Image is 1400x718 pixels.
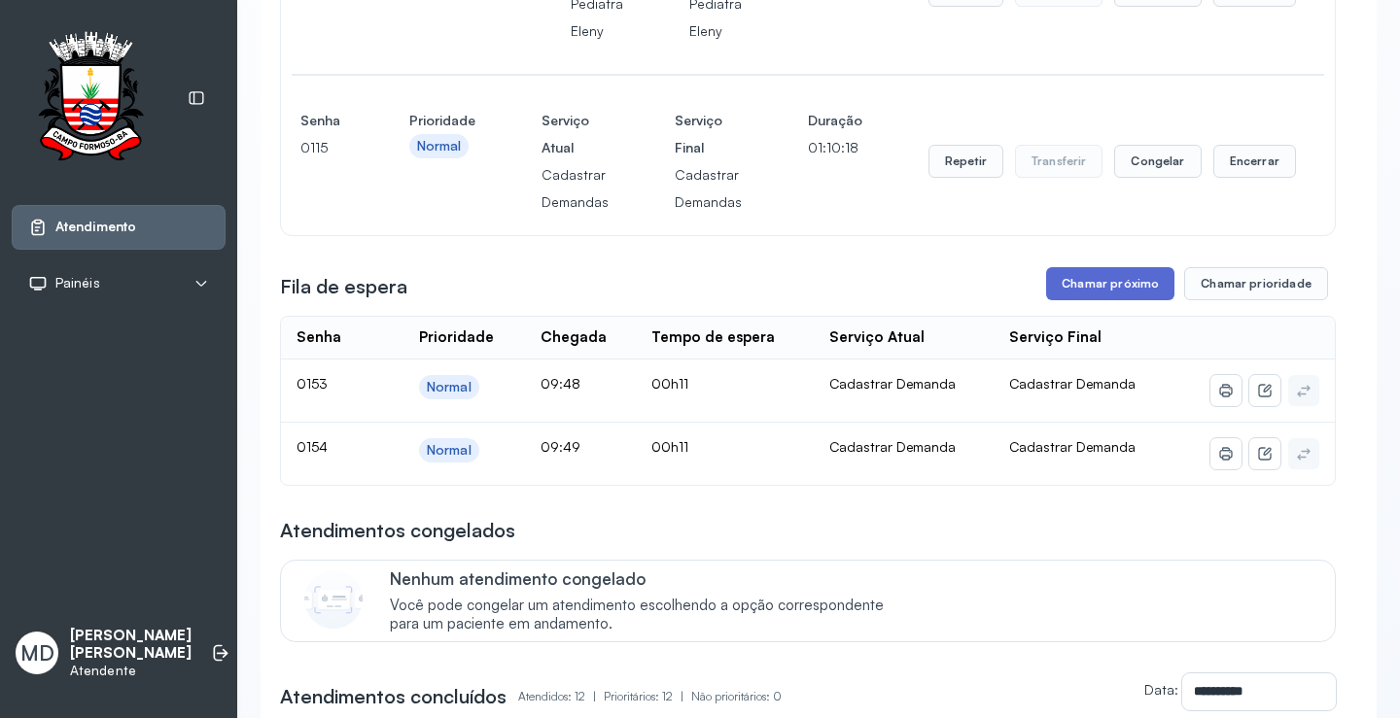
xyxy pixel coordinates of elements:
button: Congelar [1114,145,1201,178]
span: Painéis [55,275,100,291]
h3: Atendimentos congelados [280,517,515,544]
button: Chamar prioridade [1184,267,1328,300]
h3: Atendimentos concluídos [280,683,507,710]
div: Senha [297,328,341,347]
div: Tempo de espera [651,328,775,347]
p: Atendente [70,663,192,679]
p: Cadastrar Demandas [675,161,742,216]
span: Cadastrar Demanda [1009,438,1136,455]
div: Serviço Atual [829,328,925,347]
span: Você pode congelar um atendimento escolhendo a opção correspondente para um paciente em andamento. [390,597,904,633]
button: Repetir [928,145,1003,178]
h4: Senha [300,107,343,134]
span: Atendimento [55,219,136,235]
p: 0115 [300,134,343,161]
div: Prioridade [419,328,494,347]
span: 0154 [297,438,328,455]
p: Nenhum atendimento congelado [390,568,904,589]
h4: Duração [808,107,862,134]
span: Cadastrar Demanda [1009,375,1136,392]
div: Serviço Final [1009,328,1102,347]
div: Normal [417,138,462,154]
h4: Prioridade [409,107,475,134]
span: 00h11 [651,375,688,392]
p: [PERSON_NAME] [PERSON_NAME] [70,627,192,664]
span: 09:49 [541,438,580,455]
button: Transferir [1015,145,1103,178]
label: Data: [1144,681,1178,698]
span: | [681,689,683,703]
span: | [593,689,596,703]
img: Logotipo do estabelecimento [20,31,160,166]
h3: Fila de espera [280,273,407,300]
div: Normal [427,379,472,395]
span: 0153 [297,375,328,392]
p: Não prioritários: 0 [691,683,782,710]
p: Atendidos: 12 [518,683,604,710]
button: Encerrar [1213,145,1296,178]
div: Chegada [541,328,607,347]
p: Prioritários: 12 [604,683,691,710]
span: 09:48 [541,375,580,392]
a: Atendimento [28,218,209,237]
h4: Serviço Atual [542,107,609,161]
p: 01:10:18 [808,134,862,161]
div: Normal [427,442,472,459]
p: Cadastrar Demandas [542,161,609,216]
button: Chamar próximo [1046,267,1174,300]
h4: Serviço Final [675,107,742,161]
div: Cadastrar Demanda [829,375,979,393]
span: 00h11 [651,438,688,455]
img: Imagem de CalloutCard [304,570,363,629]
div: Cadastrar Demanda [829,438,979,456]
